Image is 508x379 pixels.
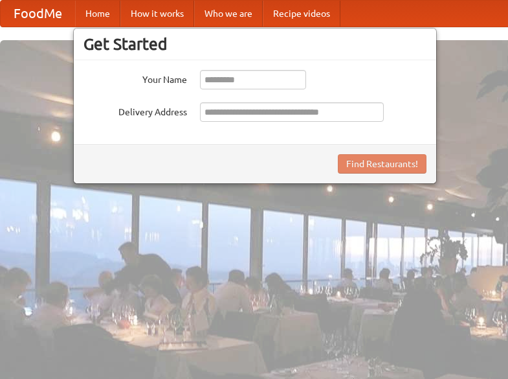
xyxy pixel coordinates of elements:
[83,34,426,54] h3: Get Started
[120,1,194,27] a: How it works
[194,1,263,27] a: Who we are
[83,70,187,86] label: Your Name
[1,1,75,27] a: FoodMe
[338,154,426,174] button: Find Restaurants!
[75,1,120,27] a: Home
[83,102,187,119] label: Delivery Address
[263,1,340,27] a: Recipe videos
